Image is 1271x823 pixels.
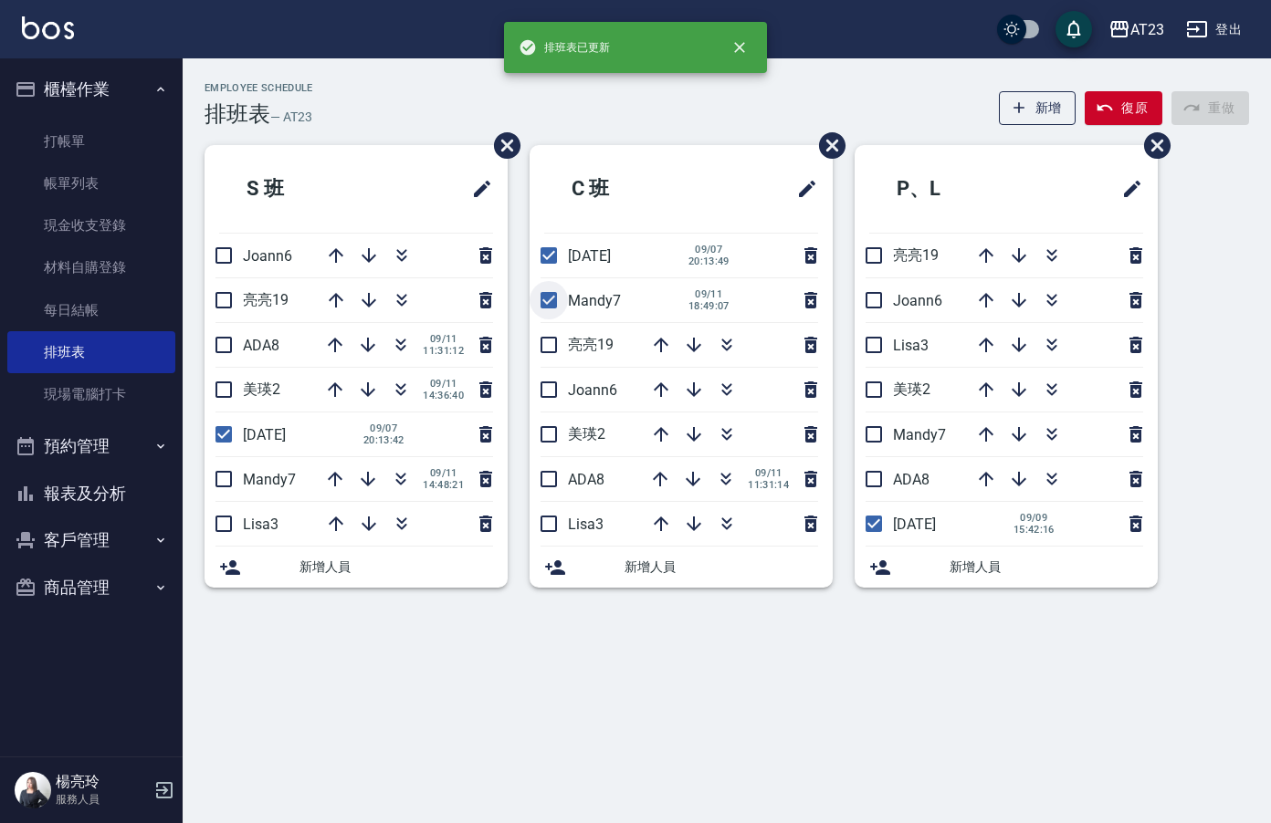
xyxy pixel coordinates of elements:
span: 刪除班表 [480,119,523,172]
span: 刪除班表 [1130,119,1173,172]
span: Lisa3 [243,516,278,533]
span: 20:13:49 [688,255,730,267]
a: 排班表 [7,331,175,373]
span: Joann6 [243,247,292,265]
span: 亮亮19 [243,291,289,308]
span: 09/09 [1014,512,1055,524]
span: 11:31:12 [423,345,464,357]
span: Mandy7 [893,426,946,443]
span: 亮亮19 [568,336,614,353]
span: 11:31:14 [748,479,789,491]
span: [DATE] [568,247,611,265]
span: 美瑛2 [568,425,605,443]
span: [DATE] [893,516,936,533]
span: 14:36:40 [423,390,464,401]
span: Lisa3 [893,337,929,354]
span: ADA8 [243,337,279,354]
span: 排班表已更新 [519,38,610,57]
h6: — AT23 [270,108,312,127]
button: save [1056,11,1092,47]
button: 櫃檯作業 [7,66,175,113]
span: 09/11 [688,288,730,300]
div: 新增人員 [205,547,508,588]
h5: 楊亮玲 [56,773,149,791]
span: 刪除班表 [805,119,848,172]
span: 15:42:16 [1014,524,1055,536]
button: 新增 [999,91,1077,125]
span: 09/07 [688,244,730,255]
a: 材料自購登錄 [7,246,175,288]
span: Joann6 [568,381,617,399]
span: 09/11 [423,378,464,390]
button: 報表及分析 [7,470,175,517]
span: 美瑛2 [243,380,280,398]
h3: 排班表 [205,101,270,127]
span: 09/11 [423,333,464,345]
h2: S 班 [219,156,385,222]
button: 客戶管理 [7,516,175,564]
span: ADA8 [893,471,930,488]
button: AT23 [1101,11,1171,48]
img: Logo [22,16,74,39]
span: 美瑛2 [893,380,930,398]
span: 09/11 [423,467,464,479]
a: 帳單列表 [7,162,175,204]
span: 新增人員 [950,557,1143,577]
span: [DATE] [243,426,286,443]
span: 亮亮19 [893,246,939,264]
span: 09/07 [363,422,404,434]
span: 18:49:07 [688,300,730,312]
a: 現金收支登錄 [7,204,175,246]
a: 打帳單 [7,120,175,162]
div: 新增人員 [855,547,1158,588]
span: Lisa3 [568,516,604,533]
span: 新增人員 [299,557,493,577]
span: 修改班表的標題 [460,167,493,211]
a: 每日結帳 [7,289,175,331]
h2: P、L [869,156,1039,222]
button: close [720,27,760,68]
div: 新增人員 [530,547,833,588]
span: 09/11 [748,467,789,479]
span: Mandy7 [568,292,621,309]
h2: Employee Schedule [205,82,313,94]
span: ADA8 [568,471,604,488]
span: Mandy7 [243,471,296,488]
p: 服務人員 [56,791,149,807]
img: Person [15,772,51,808]
button: 預約管理 [7,422,175,470]
span: Joann6 [893,292,942,309]
span: 20:13:42 [363,434,404,446]
span: 修改班表的標題 [1110,167,1143,211]
h2: C 班 [544,156,710,222]
span: 修改班表的標題 [785,167,818,211]
button: 登出 [1179,13,1249,47]
button: 復原 [1085,91,1162,125]
div: AT23 [1130,18,1164,41]
span: 新增人員 [625,557,818,577]
a: 現場電腦打卡 [7,373,175,415]
button: 商品管理 [7,564,175,611]
span: 14:48:21 [423,479,464,491]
